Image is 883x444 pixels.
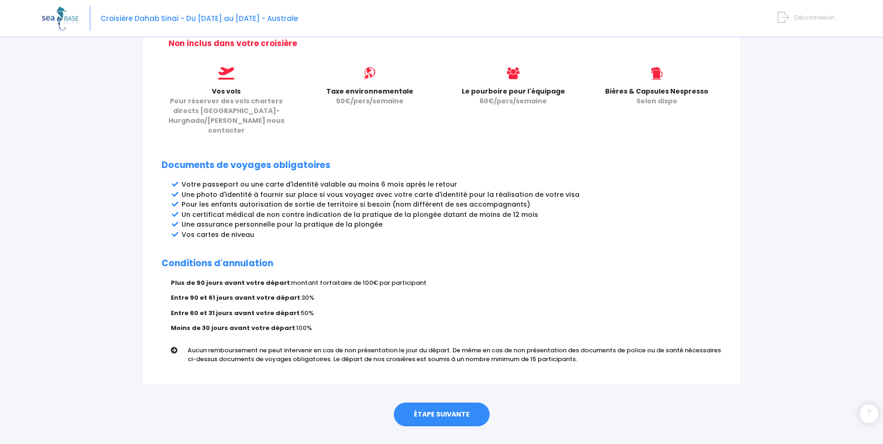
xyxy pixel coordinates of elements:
[182,230,721,240] li: Vos cartes de niveau
[182,180,721,189] li: Votre passeport ou une carte d'identité valable au moins 6 mois après le retour
[479,96,547,106] span: 60€/pers/semaine
[291,278,426,287] span: montant forfaitaire de 100€ par participant
[171,323,721,333] p: :
[162,87,291,135] p: Vos vols
[449,87,578,106] p: Le pourboire pour l'équipage
[218,67,234,80] img: icon_vols.svg
[171,309,300,317] strong: Entre 60 et 31 jours avant votre départ
[301,293,314,302] span: 30%
[794,13,835,22] span: Déconnexion
[182,220,721,229] li: Une assurance personnelle pour la pratique de la plongée
[169,39,721,48] h2: Non inclus dans votre croisière
[507,67,519,80] img: icon_users@2x.png
[171,278,721,288] p: :
[636,96,677,106] span: Selon dispo
[162,258,721,269] h2: Conditions d'annulation
[394,403,490,427] a: ÉTAPE SUIVANTE
[171,293,721,303] p: :
[592,87,721,106] p: Bières & Capsules Nespresso
[364,67,376,80] img: icon_environment.svg
[301,309,314,317] span: 50%
[101,13,298,23] span: Croisière Dahab Sinai - Du [DATE] au [DATE] - Australe
[171,323,295,332] strong: Moins de 30 jours avant votre départ
[171,309,721,318] p: :
[188,346,728,364] p: Aucun remboursement ne peut intervenir en cas de non présentation le jour du départ. De même en c...
[162,160,721,171] h2: Documents de voyages obligatoires
[651,67,662,80] img: icon_biere.svg
[182,190,721,200] li: Une photo d'identité à fournir sur place si vous voyagez avec votre carte d'identité pour la réal...
[296,323,312,332] span: 100%
[171,293,300,302] strong: Entre 90 et 61 jours avant votre départ
[182,210,721,220] li: Un certificat médical de non contre indication de la pratique de la plongée datant de moins de 12...
[336,96,404,106] span: 50€/pers/semaine
[169,96,284,135] span: Pour réserver des vols charters directs [GEOGRAPHIC_DATA]-Hurghada/[PERSON_NAME] nous contacter
[182,200,721,209] li: Pour les enfants autorisation de sortie de territoire si besoin (nom différent de ses accompagnants)
[171,278,290,287] strong: Plus de 90 jours avant votre départ
[305,87,434,106] p: Taxe environnementale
